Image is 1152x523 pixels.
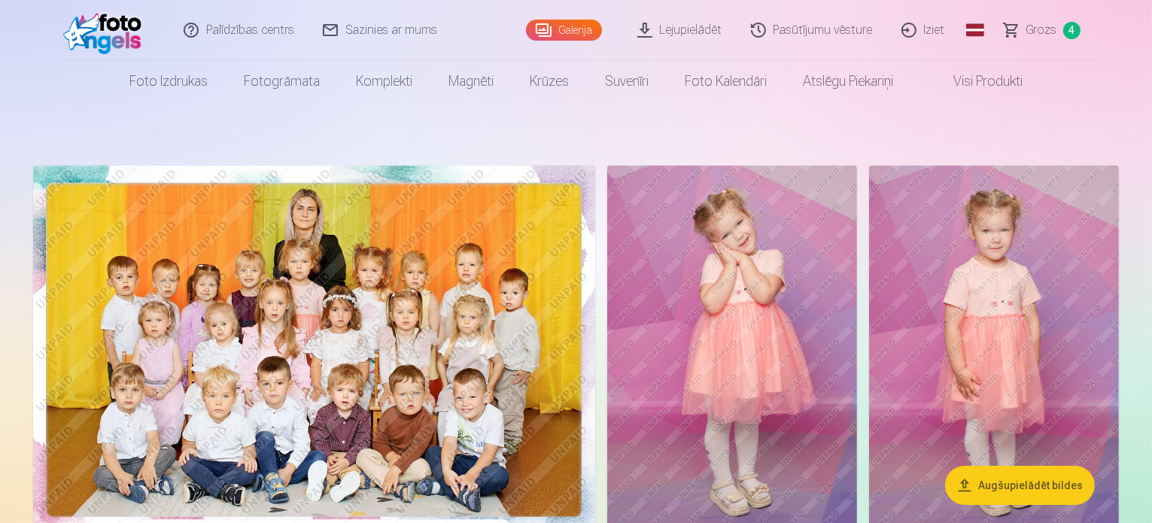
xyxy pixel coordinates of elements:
a: Fotogrāmata [226,60,338,102]
a: Foto izdrukas [111,60,226,102]
a: Visi produkti [911,60,1041,102]
a: Krūzes [512,60,587,102]
a: Galerija [526,20,602,41]
button: Augšupielādēt bildes [945,466,1095,505]
a: Atslēgu piekariņi [785,60,911,102]
img: /fa1 [63,6,150,54]
span: 4 [1063,22,1081,39]
a: Foto kalendāri [667,60,785,102]
span: Grozs [1026,21,1057,39]
a: Komplekti [338,60,430,102]
a: Magnēti [430,60,512,102]
a: Suvenīri [587,60,667,102]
